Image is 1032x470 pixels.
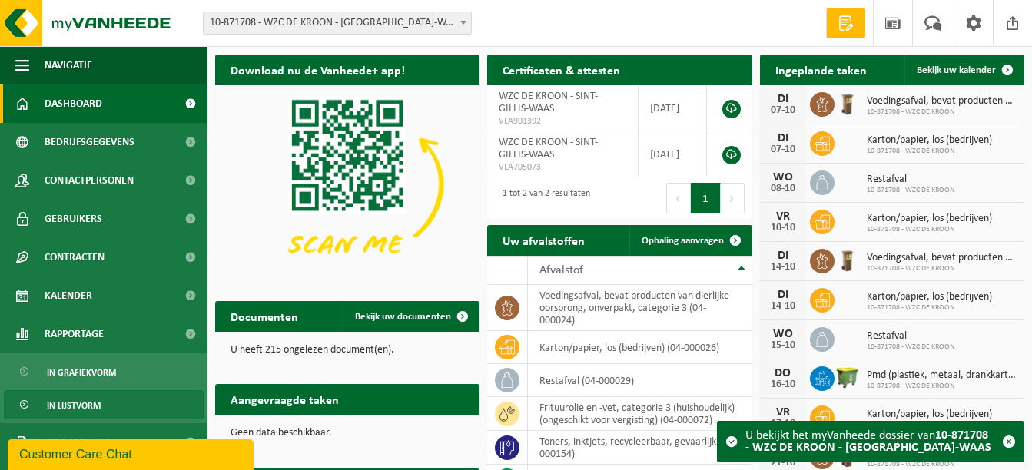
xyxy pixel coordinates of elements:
[45,200,102,238] span: Gebruikers
[495,181,590,215] div: 1 tot 2 van 2 resultaten
[639,131,706,177] td: [DATE]
[528,431,752,465] td: toners, inktjets, recycleerbaar, gevaarlijk (04-000154)
[215,384,354,414] h2: Aangevraagde taken
[867,252,1017,264] span: Voedingsafval, bevat producten van dierlijke oorsprong, onverpakt, categorie 3
[768,105,798,116] div: 07-10
[917,65,996,75] span: Bekijk uw kalender
[760,55,882,84] h2: Ingeplande taken
[639,85,706,131] td: [DATE]
[45,276,92,315] span: Kalender
[45,46,92,84] span: Navigatie
[629,225,751,256] a: Ophaling aanvragen
[768,328,798,340] div: WO
[867,291,992,303] span: Karton/papier, los (bedrijven)
[528,331,752,364] td: karton/papier, los (bedrijven) (04-000026)
[45,315,104,353] span: Rapportage
[768,223,798,233] div: 10-10
[768,262,798,273] div: 14-10
[204,12,471,34] span: 10-871708 - WZC DE KROON - SINT-GILLIS-WAAS
[768,419,798,429] div: 17-10
[499,137,598,161] span: WZC DE KROON - SINT-GILLIS-WAAS
[745,429,991,454] strong: 10-871708 - WZC DE KROON - [GEOGRAPHIC_DATA]-WAAS
[867,95,1017,108] span: Voedingsafval, bevat producten van dierlijke oorsprong, onverpakt, categorie 3
[203,12,472,35] span: 10-871708 - WZC DE KROON - SINT-GILLIS-WAAS
[528,364,752,397] td: restafval (04-000029)
[528,285,752,331] td: voedingsafval, bevat producten van dierlijke oorsprong, onverpakt, categorie 3 (04-000024)
[666,183,691,213] button: Previous
[215,55,420,84] h2: Download nu de Vanheede+ app!
[768,93,798,105] div: DI
[528,397,752,431] td: frituurolie en -vet, categorie 3 (huishoudelijk) (ongeschikt voor vergisting) (04-000072)
[768,301,798,312] div: 14-10
[47,391,101,420] span: In lijstvorm
[45,123,134,161] span: Bedrijfsgegevens
[867,174,954,186] span: Restafval
[867,382,1017,391] span: 10-871708 - WZC DE KROON
[867,147,992,156] span: 10-871708 - WZC DE KROON
[867,213,992,225] span: Karton/papier, los (bedrijven)
[768,379,798,390] div: 16-10
[45,238,105,276] span: Contracten
[487,225,600,255] h2: Uw afvalstoffen
[231,345,464,356] p: U heeft 215 ongelezen document(en).
[768,210,798,223] div: VR
[904,55,1023,85] a: Bekijk uw kalender
[867,264,1017,273] span: 10-871708 - WZC DE KROON
[867,343,954,352] span: 10-871708 - WZC DE KROON
[768,289,798,301] div: DI
[867,186,954,195] span: 10-871708 - WZC DE KROON
[768,406,798,419] div: VR
[867,303,992,313] span: 10-871708 - WZC DE KROON
[539,264,583,276] span: Afvalstof
[835,90,861,116] img: WB-0140-HPE-BN-01
[768,340,798,351] div: 15-10
[768,184,798,194] div: 08-10
[499,115,626,127] span: VLA901392
[835,247,861,273] img: WB-0140-HPE-BN-01
[355,312,451,322] span: Bekijk uw documenten
[47,358,116,387] span: In grafiekvorm
[867,134,992,147] span: Karton/papier, los (bedrijven)
[867,225,992,234] span: 10-871708 - WZC DE KROON
[745,422,994,462] div: U bekijkt het myVanheede dossier van
[499,91,598,114] span: WZC DE KROON - SINT-GILLIS-WAAS
[499,161,626,174] span: VLA705073
[768,250,798,262] div: DI
[343,301,478,332] a: Bekijk uw documenten
[768,132,798,144] div: DI
[867,409,992,421] span: Karton/papier, los (bedrijven)
[867,108,1017,117] span: 10-871708 - WZC DE KROON
[867,369,1017,382] span: Pmd (plastiek, metaal, drankkartons) (bedrijven)
[835,364,861,390] img: WB-1100-HPE-GN-50
[4,357,204,386] a: In grafiekvorm
[768,367,798,379] div: DO
[642,236,724,246] span: Ophaling aanvragen
[45,161,134,200] span: Contactpersonen
[768,144,798,155] div: 07-10
[867,330,954,343] span: Restafval
[45,423,110,462] span: Documenten
[215,85,479,283] img: Download de VHEPlus App
[8,436,257,470] iframe: chat widget
[768,171,798,184] div: WO
[487,55,635,84] h2: Certificaten & attesten
[215,301,314,331] h2: Documenten
[231,428,464,439] p: Geen data beschikbaar.
[45,84,102,123] span: Dashboard
[721,183,745,213] button: Next
[691,183,721,213] button: 1
[4,390,204,419] a: In lijstvorm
